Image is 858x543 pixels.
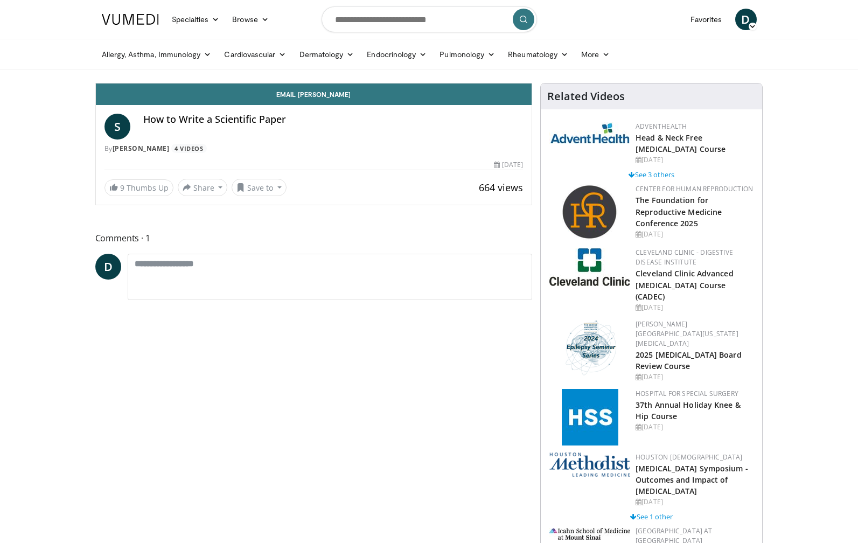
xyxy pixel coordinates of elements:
[735,9,757,30] a: D
[501,44,575,65] a: Rheumatology
[104,144,524,154] div: By
[630,512,673,521] a: See 1 other
[104,179,173,196] a: 9 Thumbs Up
[562,389,618,445] img: f5c2b4a9-8f32-47da-86a2-cd262eba5885.gif.150x105_q85_autocrop_double_scale_upscale_version-0.2.jpg
[636,122,687,131] a: AdventHealth
[178,179,228,196] button: Share
[218,44,292,65] a: Cardiovascular
[636,497,754,507] div: [DATE]
[636,422,754,432] div: [DATE]
[95,231,533,245] span: Comments 1
[549,528,630,540] img: 3aa743c9-7c3f-4fab-9978-1464b9dbe89c.png.150x105_q85_autocrop_double_scale_upscale_version-0.2.jpg
[636,155,754,165] div: [DATE]
[636,268,734,301] a: Cleveland Clinic Advanced [MEDICAL_DATA] Course (CADEC)
[629,170,674,179] a: See 3 others
[165,9,226,30] a: Specialties
[562,184,618,241] img: c058e059-5986-4522-8e32-16b7599f4943.png.150x105_q85_autocrop_double_scale_upscale_version-0.2.png
[95,254,121,280] a: D
[360,44,433,65] a: Endocrinology
[322,6,537,32] input: Search topics, interventions
[433,44,501,65] a: Pulmonology
[549,248,630,286] img: 26c3db21-1732-4825-9e63-fd6a0021a399.jpg.150x105_q85_autocrop_double_scale_upscale_version-0.2.jpg
[547,90,625,103] h4: Related Videos
[171,144,207,153] a: 4 Videos
[95,44,218,65] a: Allergy, Asthma, Immunology
[636,319,738,348] a: [PERSON_NAME][GEOGRAPHIC_DATA][US_STATE][MEDICAL_DATA]
[549,452,630,477] img: 5e4488cc-e109-4a4e-9fd9-73bb9237ee91.png.150x105_q85_autocrop_double_scale_upscale_version-0.2.png
[232,179,287,196] button: Save to
[636,389,738,398] a: Hospital for Special Surgery
[561,319,619,376] img: 76bc84c6-69a7-4c34-b56c-bd0b7f71564d.png.150x105_q85_autocrop_double_scale_upscale_version-0.2.png
[575,44,616,65] a: More
[636,350,742,371] a: 2025 [MEDICAL_DATA] Board Review Course
[479,181,523,194] span: 664 views
[636,133,726,154] a: Head & Neck Free [MEDICAL_DATA] Course
[120,183,124,193] span: 9
[636,303,754,312] div: [DATE]
[102,14,159,25] img: VuMedi Logo
[636,463,748,496] a: [MEDICAL_DATA] Symposium - Outcomes and Impact of [MEDICAL_DATA]
[549,122,630,144] img: 5c3c682d-da39-4b33-93a5-b3fb6ba9580b.jpg.150x105_q85_autocrop_double_scale_upscale_version-0.2.jpg
[636,248,733,267] a: Cleveland Clinic - Digestive Disease Institute
[636,195,722,228] a: The Foundation for Reproductive Medicine Conference 2025
[226,9,275,30] a: Browse
[113,144,170,153] a: [PERSON_NAME]
[143,114,524,126] h4: How to Write a Scientific Paper
[636,184,753,193] a: Center for Human Reproduction
[636,452,742,462] a: Houston [DEMOGRAPHIC_DATA]
[636,229,754,239] div: [DATE]
[104,114,130,140] a: S
[494,160,523,170] div: [DATE]
[636,400,741,421] a: 37th Annual Holiday Knee & Hip Course
[96,83,532,105] a: Email [PERSON_NAME]
[636,372,754,382] div: [DATE]
[684,9,729,30] a: Favorites
[293,44,361,65] a: Dermatology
